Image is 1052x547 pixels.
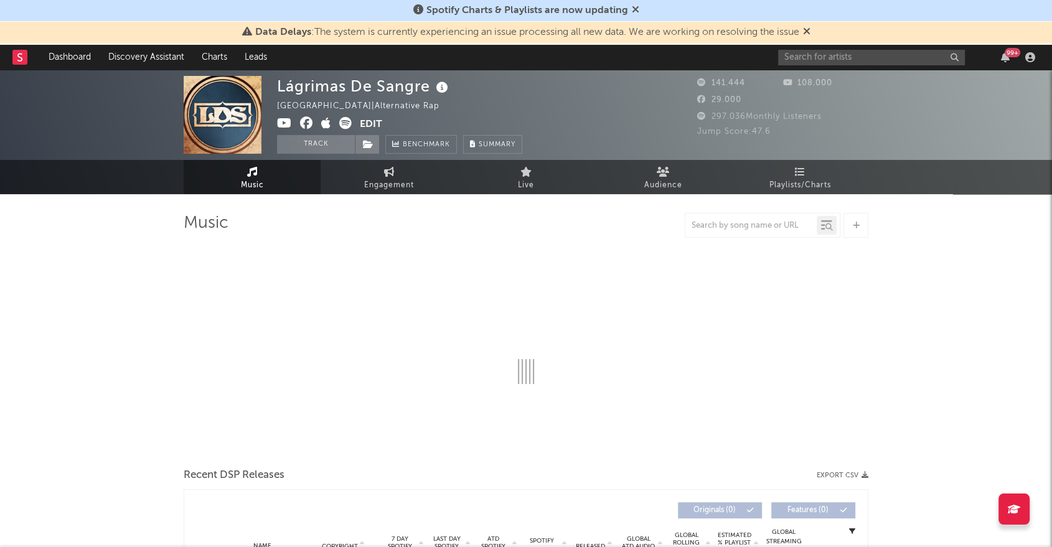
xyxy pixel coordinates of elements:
[360,117,382,133] button: Edit
[184,468,284,483] span: Recent DSP Releases
[321,160,458,194] a: Engagement
[769,178,831,193] span: Playlists/Charts
[697,79,745,87] span: 141.444
[236,45,276,70] a: Leads
[40,45,100,70] a: Dashboard
[518,178,534,193] span: Live
[277,135,355,154] button: Track
[458,160,594,194] a: Live
[426,6,628,16] span: Spotify Charts & Playlists are now updating
[594,160,731,194] a: Audience
[644,178,682,193] span: Audience
[632,6,639,16] span: Dismiss
[731,160,868,194] a: Playlists/Charts
[779,507,837,514] span: Features ( 0 )
[100,45,193,70] a: Discovery Assistant
[771,502,855,518] button: Features(0)
[778,50,965,65] input: Search for artists
[686,507,743,514] span: Originals ( 0 )
[1005,48,1020,57] div: 99 +
[803,27,810,37] span: Dismiss
[277,99,454,114] div: [GEOGRAPHIC_DATA] | Alternative Rap
[403,138,450,152] span: Benchmark
[1001,52,1010,62] button: 99+
[697,128,771,136] span: Jump Score: 47.6
[255,27,311,37] span: Data Delays
[678,502,762,518] button: Originals(0)
[685,221,817,231] input: Search by song name or URL
[697,96,741,104] span: 29.000
[479,141,515,148] span: Summary
[255,27,799,37] span: : The system is currently experiencing an issue processing all new data. We are working on resolv...
[783,79,832,87] span: 108.000
[193,45,236,70] a: Charts
[385,135,457,154] a: Benchmark
[277,76,451,96] div: Lágrimas De Sangre
[241,178,264,193] span: Music
[697,113,822,121] span: 297.036 Monthly Listeners
[463,135,522,154] button: Summary
[364,178,414,193] span: Engagement
[817,472,868,479] button: Export CSV
[184,160,321,194] a: Music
